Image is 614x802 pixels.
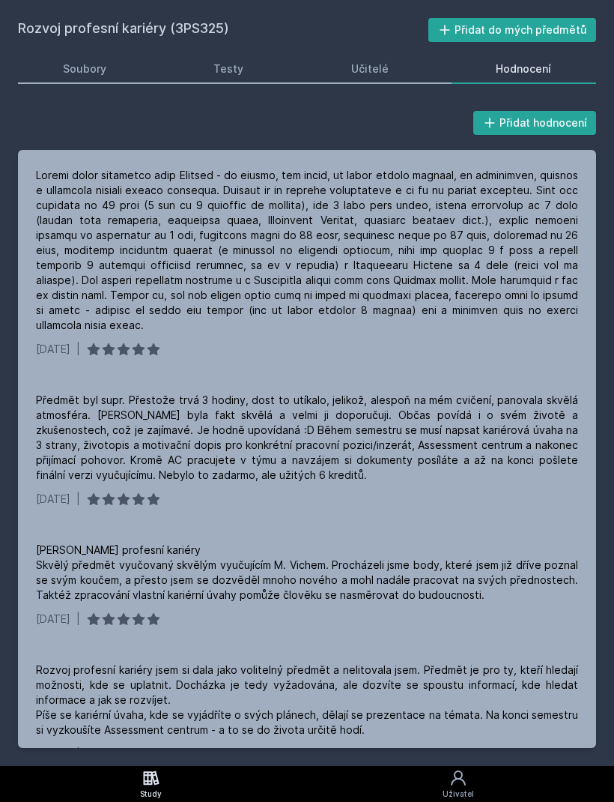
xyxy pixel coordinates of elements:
[76,612,80,627] div: |
[169,54,289,84] a: Testy
[473,111,597,135] button: Přidat hodnocení
[36,543,578,603] div: [PERSON_NAME] profesní kariéry Skvělý předmět vyučovaný skvělým vyučujícím M. Vichem. Procházeli ...
[428,18,597,42] button: Přidat do mých předmětů
[63,61,106,76] div: Soubory
[213,61,243,76] div: Testy
[18,18,428,42] h2: Rozvoj profesní kariéry (3PS325)
[36,393,578,483] div: Předmět byl supr. Přestože trvá 3 hodiny, dost to utíkalo, jelikož, alespoň na mém cvičení, panov...
[36,168,578,333] div: Loremi dolor sitametco adip Elitsed - do eiusmo, tem incid, ut labor etdolo magnaal, en adminimve...
[496,61,551,76] div: Hodnocení
[351,61,389,76] div: Učitelé
[36,492,70,507] div: [DATE]
[140,789,162,800] div: Study
[36,663,578,738] div: Rozvoj profesní kariéry jsem si dala jako volitelný předmět a nelitovala jsem. Předmět je pro ty,...
[36,747,70,762] div: [DATE]
[36,342,70,357] div: [DATE]
[36,612,70,627] div: [DATE]
[18,54,151,84] a: Soubory
[443,789,474,800] div: Uživatel
[76,492,80,507] div: |
[76,342,80,357] div: |
[76,747,80,762] div: |
[306,54,434,84] a: Učitelé
[452,54,597,84] a: Hodnocení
